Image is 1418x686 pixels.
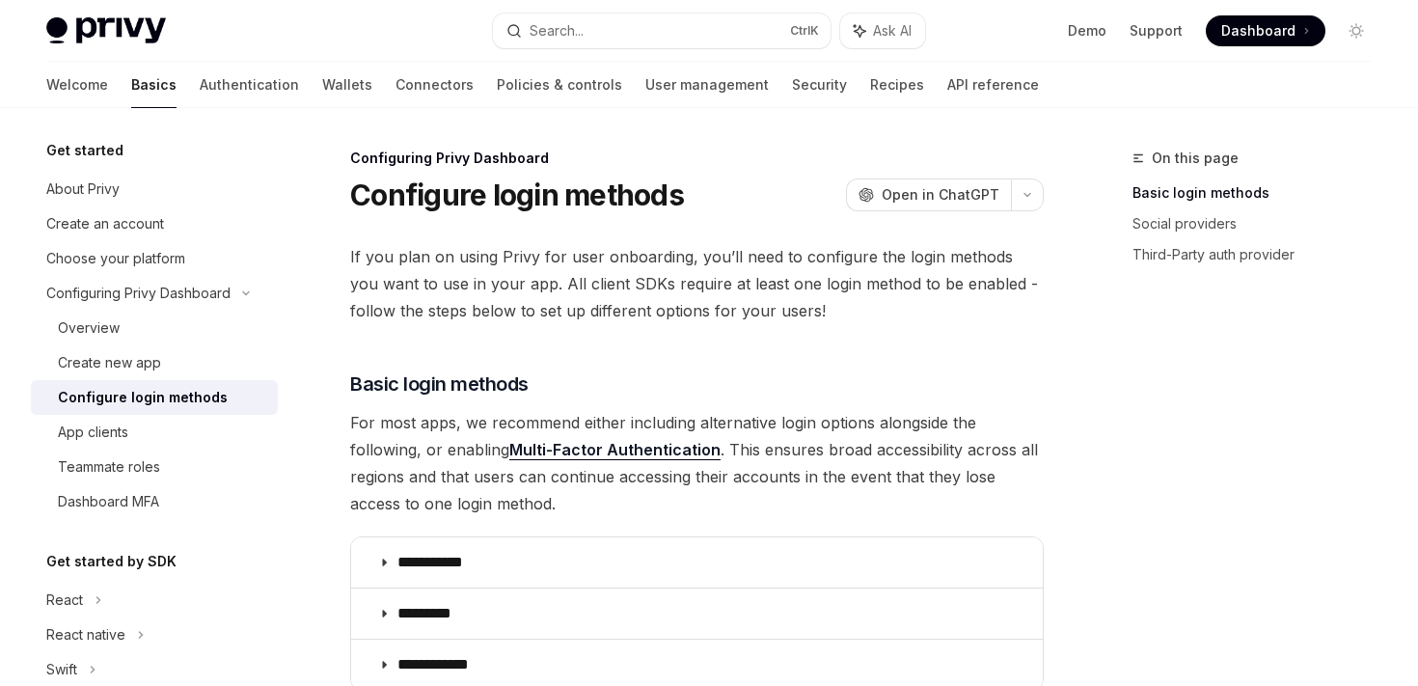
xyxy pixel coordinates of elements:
a: Choose your platform [31,241,278,276]
div: Configuring Privy Dashboard [350,149,1044,168]
a: Basic login methods [1132,178,1387,208]
div: Create new app [58,351,161,374]
a: Third-Party auth provider [1132,239,1387,270]
div: Dashboard MFA [58,490,159,513]
h5: Get started [46,139,123,162]
button: Open in ChatGPT [846,178,1011,211]
a: Dashboard MFA [31,484,278,519]
div: About Privy [46,178,120,201]
div: Search... [530,19,584,42]
h1: Configure login methods [350,178,684,212]
a: About Privy [31,172,278,206]
span: Basic login methods [350,370,529,398]
span: Open in ChatGPT [882,185,999,205]
span: On this page [1152,147,1239,170]
a: Authentication [200,62,299,108]
div: Configuring Privy Dashboard [46,282,231,305]
div: React native [46,623,125,646]
a: API reference [947,62,1039,108]
div: Configure login methods [58,386,228,409]
img: light logo [46,17,166,44]
div: Teammate roles [58,455,160,479]
a: Overview [31,311,278,345]
a: Create an account [31,206,278,241]
div: Overview [58,316,120,340]
h5: Get started by SDK [46,550,177,573]
a: Create new app [31,345,278,380]
div: Swift [46,658,77,681]
div: Choose your platform [46,247,185,270]
a: Configure login methods [31,380,278,415]
button: Ask AI [840,14,925,48]
div: Create an account [46,212,164,235]
span: Dashboard [1221,21,1295,41]
a: Support [1130,21,1183,41]
a: Social providers [1132,208,1387,239]
button: Toggle dark mode [1341,15,1372,46]
a: Connectors [395,62,474,108]
a: Dashboard [1206,15,1325,46]
a: Basics [131,62,177,108]
a: Wallets [322,62,372,108]
a: Teammate roles [31,450,278,484]
a: Policies & controls [497,62,622,108]
div: App clients [58,421,128,444]
a: Recipes [870,62,924,108]
a: App clients [31,415,278,450]
button: Search...CtrlK [493,14,830,48]
span: Ctrl K [790,23,819,39]
a: Demo [1068,21,1106,41]
span: If you plan on using Privy for user onboarding, you’ll need to configure the login methods you wa... [350,243,1044,324]
a: Security [792,62,847,108]
a: Multi-Factor Authentication [509,440,721,460]
span: Ask AI [873,21,912,41]
span: For most apps, we recommend either including alternative login options alongside the following, o... [350,409,1044,517]
a: Welcome [46,62,108,108]
a: User management [645,62,769,108]
div: React [46,589,83,612]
